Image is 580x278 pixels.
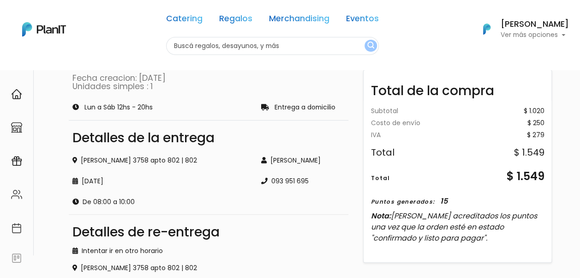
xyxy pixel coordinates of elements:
[367,42,374,50] img: search_button-432b6d5273f82d61273b3651a40e1bd1b912527efae98b1b7a1b2c0702e16a8d.svg
[166,37,379,55] input: Buscá regalos, desayunos, y más
[166,15,203,26] a: Catering
[22,22,66,36] img: PlanIt Logo
[11,253,22,264] img: feedback-78b5a0c8f98aac82b08bfc38622c3050aee476f2c9584af64705fc4e61158814.svg
[269,15,329,26] a: Merchandising
[48,9,133,27] div: ¿Necesitás ayuda?
[371,147,395,157] div: Total
[371,132,381,138] div: IVA
[72,74,345,83] p: Fecha creacion: [DATE]
[72,226,345,239] div: Detalles de re-entrega
[261,176,345,186] div: 093 951 695
[11,156,22,167] img: campaigns-02234683943229c281be62815700db0a1741e53638e28bf9629b52c665b00959.svg
[371,174,390,182] div: Total
[275,104,335,111] p: Entrega a domicilio
[261,156,345,165] div: [PERSON_NAME]
[11,122,22,133] img: marketplace-4ceaa7011d94191e9ded77b95e3339b90024bf715f7c57f8cf31f2d8c509eaba.svg
[501,20,569,29] h6: [PERSON_NAME]
[72,263,345,273] div: [PERSON_NAME] 3758 apto 802 | 802
[364,74,552,101] div: Total de la compra
[477,19,497,39] img: PlanIt Logo
[84,104,153,111] p: Lun a Sáb 12hs - 20hs
[471,17,569,41] button: PlanIt Logo [PERSON_NAME] Ver más opciones
[526,132,544,138] div: $ 279
[501,32,569,38] p: Ver más opciones
[527,120,544,126] div: $ 250
[346,15,379,26] a: Eventos
[72,81,153,92] a: Unidades simples : 1
[72,197,250,207] div: De 08:00 a 10:00
[506,168,544,184] div: $ 1.549
[11,89,22,100] img: home-e721727adea9d79c4d83392d1f703f7f8bce08238fde08b1acbfd93340b81755.svg
[371,210,537,243] span: [PERSON_NAME] acreditados los puntos una vez que la orden esté en estado "confirmado y listo para...
[72,176,250,186] div: [DATE]
[371,120,420,126] div: Costo de envío
[440,195,448,206] div: 15
[72,156,250,165] div: [PERSON_NAME] 3758 apto 802 | 802
[11,189,22,200] img: people-662611757002400ad9ed0e3c099ab2801c6687ba6c219adb57efc949bc21e19d.svg
[371,210,544,243] p: Nota:
[371,108,398,115] div: Subtotal
[72,246,345,256] div: Intentar ir en otro horario
[514,147,544,157] div: $ 1.549
[11,223,22,234] img: calendar-87d922413cdce8b2cf7b7f5f62616a5cf9e4887200fb71536465627b3292af00.svg
[72,132,345,145] div: Detalles de la entrega
[371,197,435,205] div: Puntos generados:
[219,15,252,26] a: Regalos
[523,108,544,115] div: $ 1.020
